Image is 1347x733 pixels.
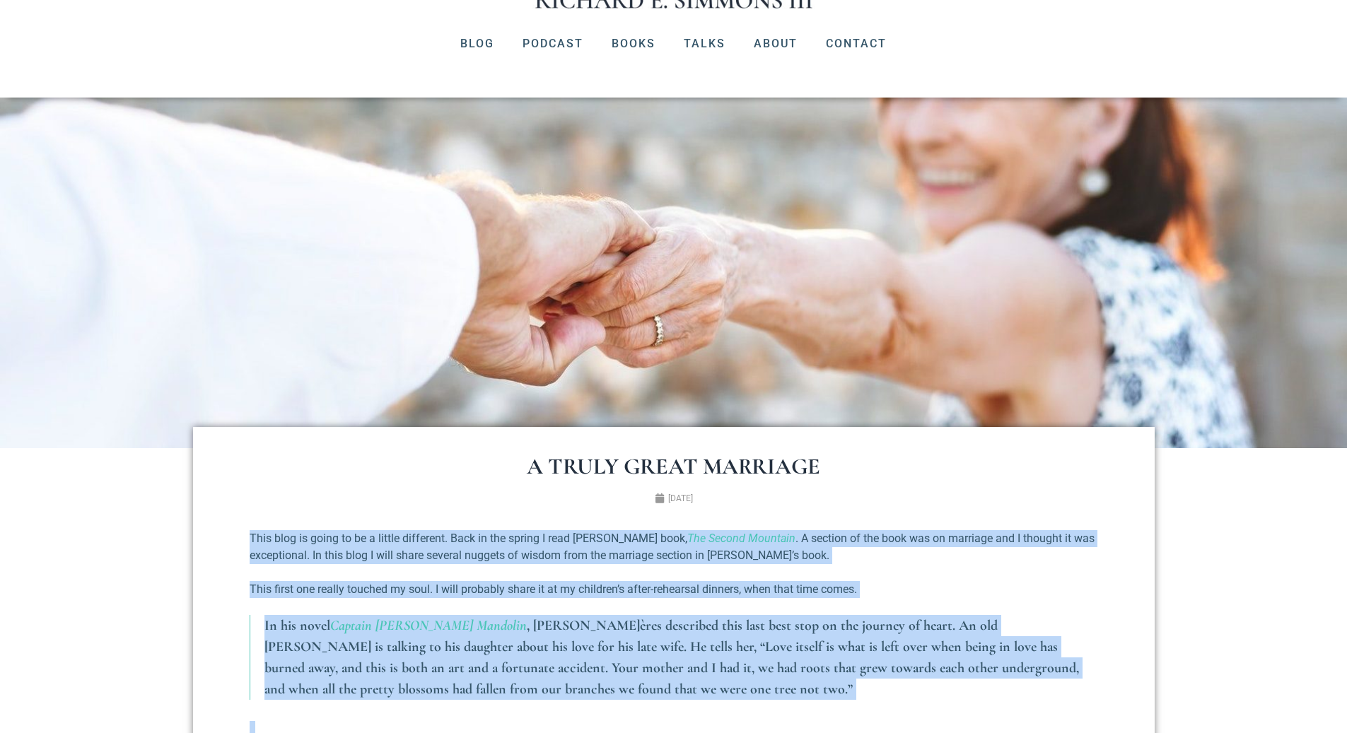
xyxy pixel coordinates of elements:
[597,25,670,62] a: Books
[740,25,812,62] a: About
[670,25,740,62] a: Talks
[508,25,597,62] a: Podcast
[446,25,508,62] a: Blog
[655,492,693,505] a: [DATE]
[330,617,527,634] a: Captain [PERSON_NAME] Mandolin
[812,25,901,62] a: Contact
[687,532,795,545] a: The Second Mountain
[250,530,1098,564] p: This blog is going to be a little different. Back in the spring I read [PERSON_NAME] book, . A se...
[250,581,1098,598] p: This first one really touched my soul. I will probably share it at my children’s after-rehearsal ...
[264,617,1079,698] em: ères described this last best stop on the journey of heart. An old [PERSON_NAME] is talking to hi...
[668,493,693,503] time: [DATE]
[527,617,640,634] em: , [PERSON_NAME]
[250,455,1098,478] h1: A Truly Great Marriage
[264,617,330,634] em: In his novel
